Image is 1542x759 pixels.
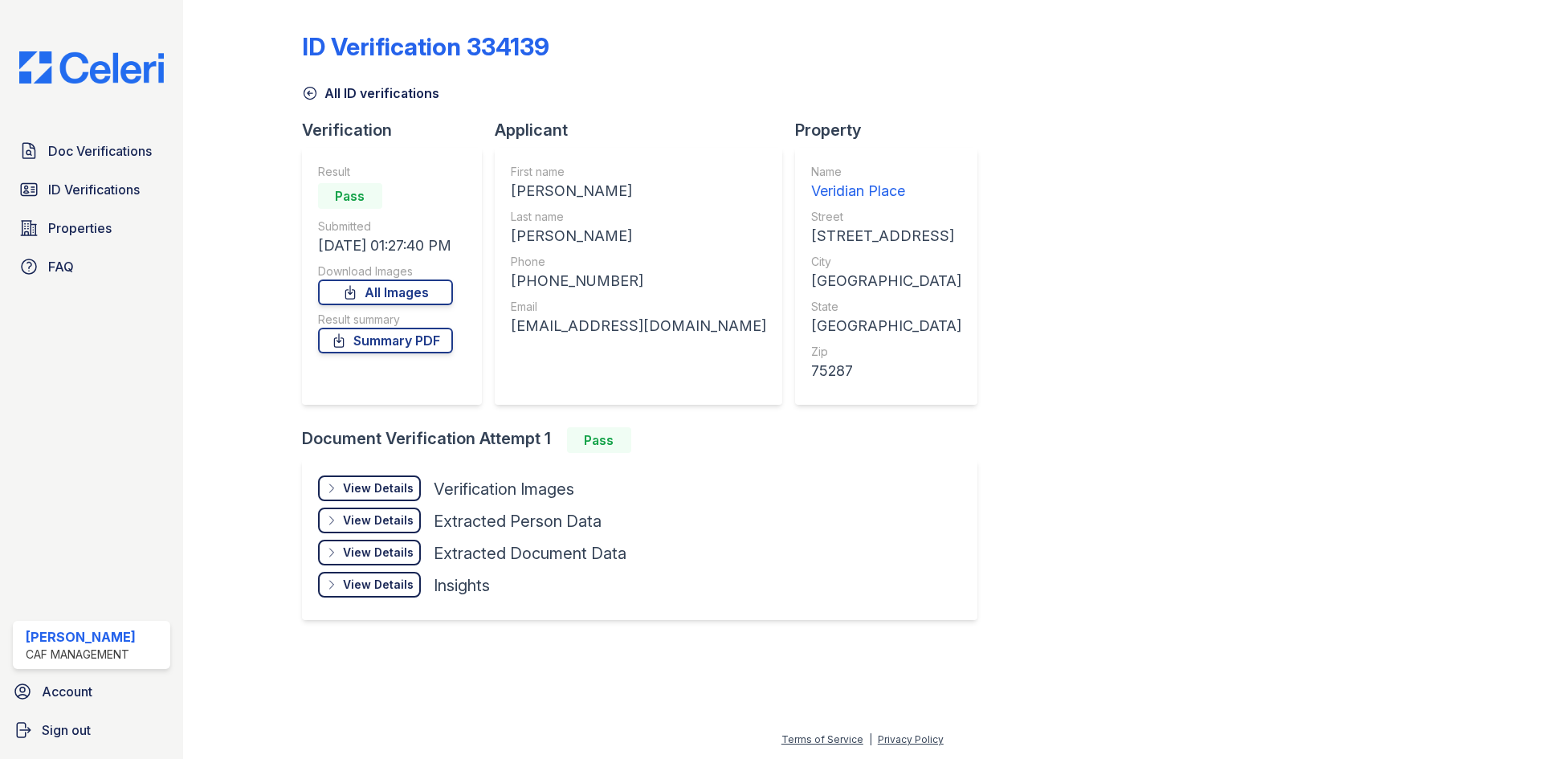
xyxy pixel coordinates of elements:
div: Result [318,164,453,180]
div: CAF Management [26,647,136,663]
div: Street [811,209,961,225]
span: Sign out [42,720,91,740]
a: All Images [318,280,453,305]
a: ID Verifications [13,173,170,206]
div: First name [511,164,766,180]
div: Document Verification Attempt 1 [302,427,990,453]
div: [PERSON_NAME] [511,180,766,202]
div: Email [511,299,766,315]
div: Pass [567,427,631,453]
div: [GEOGRAPHIC_DATA] [811,270,961,292]
a: Account [6,675,177,708]
span: FAQ [48,257,74,276]
a: FAQ [13,251,170,283]
div: [PERSON_NAME] [511,225,766,247]
div: Verification Images [434,478,574,500]
div: ID Verification 334139 [302,32,549,61]
div: Phone [511,254,766,270]
div: Name [811,164,961,180]
img: CE_Logo_Blue-a8612792a0a2168367f1c8372b55b34899dd931a85d93a1a3d3e32e68fde9ad4.png [6,51,177,84]
a: Sign out [6,714,177,746]
div: Extracted Person Data [434,510,602,533]
div: [PERSON_NAME] [26,627,136,647]
a: Properties [13,212,170,244]
span: Account [42,682,92,701]
div: [DATE] 01:27:40 PM [318,235,453,257]
div: View Details [343,480,414,496]
a: Name Veridian Place [811,164,961,202]
div: 75287 [811,360,961,382]
div: | [869,733,872,745]
span: Doc Verifications [48,141,152,161]
div: Submitted [318,218,453,235]
div: Insights [434,574,490,597]
div: Result summary [318,312,453,328]
div: [GEOGRAPHIC_DATA] [811,315,961,337]
a: Summary PDF [318,328,453,353]
div: Extracted Document Data [434,542,626,565]
span: Properties [48,218,112,238]
div: [STREET_ADDRESS] [811,225,961,247]
div: Zip [811,344,961,360]
div: Download Images [318,263,453,280]
a: Terms of Service [781,733,863,745]
a: All ID verifications [302,84,439,103]
div: Last name [511,209,766,225]
div: Applicant [495,119,795,141]
div: [EMAIL_ADDRESS][DOMAIN_NAME] [511,315,766,337]
div: [PHONE_NUMBER] [511,270,766,292]
div: Property [795,119,990,141]
div: Pass [318,183,382,209]
div: Veridian Place [811,180,961,202]
div: State [811,299,961,315]
div: View Details [343,545,414,561]
span: ID Verifications [48,180,140,199]
div: City [811,254,961,270]
div: View Details [343,577,414,593]
div: Verification [302,119,495,141]
a: Privacy Policy [878,733,944,745]
a: Doc Verifications [13,135,170,167]
div: View Details [343,512,414,528]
